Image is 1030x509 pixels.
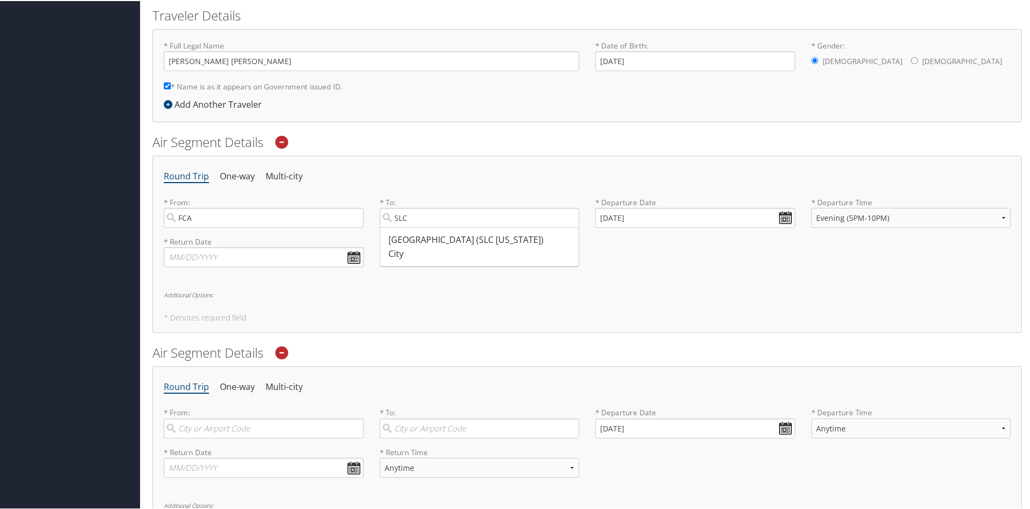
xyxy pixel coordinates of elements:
label: * From: [164,406,364,437]
label: * Date of Birth: [595,39,795,70]
label: * Departure Time [811,196,1011,235]
select: * Departure Time [811,207,1011,227]
label: * Gender: [811,39,1011,72]
label: * To: [380,406,580,437]
h2: Traveler Details [152,5,1022,24]
li: Round Trip [164,376,209,396]
label: * Departure Date [595,196,795,207]
input: MM/DD/YYYY [164,457,364,477]
label: * From: [164,196,364,227]
h2: Air Segment Details [152,343,1022,361]
input: * Gender:[DEMOGRAPHIC_DATA][DEMOGRAPHIC_DATA] [911,56,918,63]
input: MM/DD/YYYY [595,417,795,437]
li: One-way [220,376,255,396]
label: * Return Time [380,446,580,457]
h6: Additional Options: [164,291,1011,297]
label: [DEMOGRAPHIC_DATA] [823,50,902,71]
li: Round Trip [164,166,209,185]
label: * Return Date [164,235,364,246]
h2: Air Segment Details [152,132,1022,150]
input: * Name is as it appears on Government issued ID. [164,81,171,88]
input: City or Airport Code [380,417,580,437]
div: City [388,246,574,260]
h6: Additional Options: [164,501,1011,507]
input: City or Airport Code [164,207,364,227]
div: Add Another Traveler [164,97,267,110]
input: MM/DD/YYYY [595,207,795,227]
label: * Return Date [164,446,364,457]
label: * To: [380,196,580,227]
input: [GEOGRAPHIC_DATA] (SLC [US_STATE])City [380,207,580,227]
input: City or Airport Code [164,417,364,437]
div: [GEOGRAPHIC_DATA] (SLC [US_STATE]) [388,232,574,246]
input: * Gender:[DEMOGRAPHIC_DATA][DEMOGRAPHIC_DATA] [811,56,818,63]
input: * Full Legal Name [164,50,579,70]
li: Multi-city [266,376,303,396]
li: One-way [220,166,255,185]
select: * Departure Time [811,417,1011,437]
label: * Name is as it appears on Government issued ID. [164,75,343,95]
li: Multi-city [266,166,303,185]
input: MM/DD/YYYY [164,246,364,266]
h5: * Denotes required field [164,313,1011,320]
label: * Departure Time [811,406,1011,445]
input: * Date of Birth: [595,50,795,70]
label: * Departure Date [595,406,795,417]
label: * Full Legal Name [164,39,579,70]
label: [DEMOGRAPHIC_DATA] [922,50,1002,71]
